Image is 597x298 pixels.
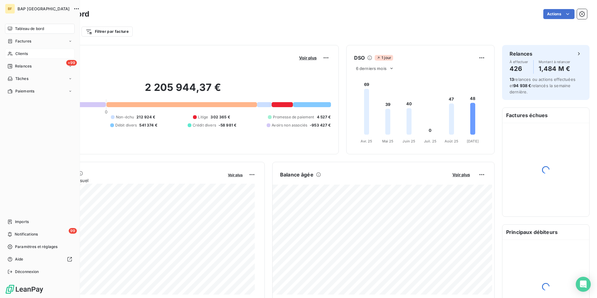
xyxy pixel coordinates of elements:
tspan: Juin 25 [402,139,415,143]
span: 13 [510,77,514,82]
span: 99 [69,228,77,234]
span: 94 938 € [513,83,531,88]
tspan: Mai 25 [382,139,393,143]
span: Imports [15,219,29,225]
span: Voir plus [299,55,317,60]
span: Relances [15,63,32,69]
span: relances ou actions effectuées et relancés la semaine dernière. [510,77,575,94]
span: Factures [15,38,31,44]
a: Aide [5,254,75,264]
span: 0 [105,109,107,114]
span: Crédit divers [193,122,216,128]
button: Voir plus [226,172,244,177]
span: Paramètres et réglages [15,244,57,250]
h6: Relances [510,50,532,57]
span: Montant à relancer [539,60,570,64]
span: 302 365 € [210,114,230,120]
span: 212 924 € [136,114,155,120]
button: Voir plus [451,172,472,177]
span: -953 427 € [310,122,331,128]
span: Avoirs non associés [272,122,307,128]
button: Voir plus [297,55,318,61]
tspan: Avr. 25 [361,139,372,143]
span: -58 981 € [219,122,236,128]
img: Logo LeanPay [5,284,44,294]
span: À effectuer [510,60,528,64]
span: Aide [15,256,23,262]
h2: 2 205 944,37 € [35,81,331,100]
span: Débit divers [115,122,137,128]
div: Open Intercom Messenger [576,277,591,292]
h6: DSO [354,54,365,62]
span: Tâches [15,76,28,82]
h4: 426 [510,64,528,74]
span: Promesse de paiement [273,114,314,120]
button: Filtrer par facture [81,27,133,37]
span: Notifications [15,231,38,237]
tspan: Août 25 [445,139,458,143]
div: BF [5,4,15,14]
span: Litige [198,114,208,120]
span: Voir plus [228,173,243,177]
span: +99 [66,60,77,66]
span: Non-échu [116,114,134,120]
tspan: Juil. 25 [424,139,437,143]
button: Actions [543,9,575,19]
h6: Principaux débiteurs [502,225,589,240]
span: Paiements [15,88,34,94]
h6: Factures échues [502,108,589,123]
span: BAP [GEOGRAPHIC_DATA] [17,6,70,11]
span: 6 derniers mois [356,66,387,71]
span: Chiffre d'affaires mensuel [35,177,224,184]
span: 1 jour [375,55,393,61]
h6: Balance âgée [280,171,313,178]
span: Tableau de bord [15,26,44,32]
h4: 1,484 M € [539,64,570,74]
span: 541 374 € [139,122,157,128]
span: 4 527 € [317,114,331,120]
span: Déconnexion [15,269,39,275]
span: Voir plus [452,172,470,177]
span: Clients [15,51,28,57]
tspan: [DATE] [467,139,479,143]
